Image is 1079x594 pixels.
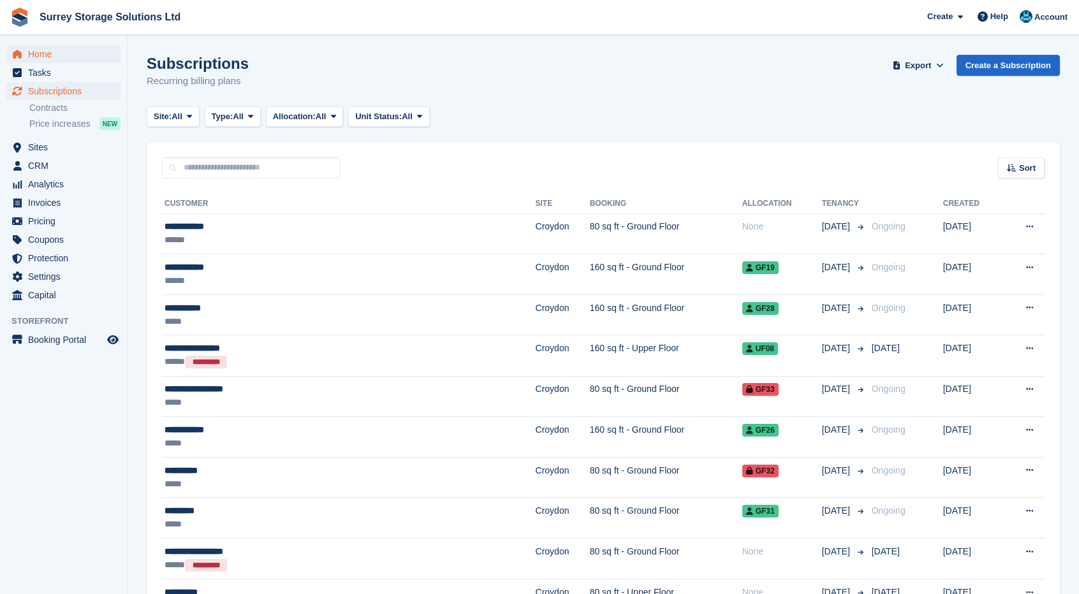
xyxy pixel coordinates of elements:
span: [DATE] [822,464,853,477]
th: Site [536,194,590,214]
a: Contracts [29,102,121,114]
span: Price increases [29,118,91,130]
a: menu [6,138,121,156]
span: Analytics [28,175,105,193]
div: None [742,545,822,558]
div: None [742,220,822,233]
button: Type: All [205,106,261,127]
a: menu [6,268,121,286]
td: 80 sq ft - Ground Floor [590,498,742,539]
a: menu [6,82,121,100]
span: Help [990,10,1008,23]
a: Create a Subscription [957,55,1060,76]
td: [DATE] [943,539,1002,579]
span: [DATE] [822,504,853,518]
span: GF31 [742,505,779,518]
span: All [233,110,244,123]
th: Customer [162,194,536,214]
span: Booking Portal [28,331,105,349]
span: Storefront [11,315,127,328]
span: Create [927,10,953,23]
a: menu [6,194,121,212]
td: [DATE] [943,254,1002,295]
span: Protection [28,249,105,267]
td: Croydon [536,294,590,335]
td: [DATE] [943,335,1002,376]
a: menu [6,175,121,193]
td: [DATE] [943,457,1002,498]
span: Sites [28,138,105,156]
span: [DATE] [822,261,853,274]
td: 160 sq ft - Ground Floor [590,417,742,458]
td: Croydon [536,457,590,498]
a: Preview store [105,332,121,347]
span: Ongoing [872,262,906,272]
a: menu [6,231,121,249]
span: [DATE] [822,382,853,396]
span: Ongoing [872,424,906,435]
span: Subscriptions [28,82,105,100]
a: menu [6,64,121,82]
th: Created [943,194,1002,214]
span: Unit Status: [355,110,402,123]
th: Allocation [742,194,822,214]
td: Croydon [536,498,590,539]
span: Ongoing [872,303,906,313]
span: [DATE] [822,545,853,558]
button: Export [890,55,946,76]
td: [DATE] [943,294,1002,335]
span: [DATE] [822,220,853,233]
a: Surrey Storage Solutions Ltd [34,6,186,27]
span: Ongoing [872,465,906,475]
button: Allocation: All [266,106,344,127]
span: Allocation: [273,110,316,123]
a: menu [6,212,121,230]
td: Croydon [536,376,590,417]
span: Home [28,45,105,63]
span: CRM [28,157,105,175]
a: Price increases NEW [29,117,121,131]
span: Tasks [28,64,105,82]
span: Sort [1019,162,1036,175]
a: menu [6,331,121,349]
td: Croydon [536,335,590,376]
span: Account [1034,11,1068,24]
td: 80 sq ft - Ground Floor [590,457,742,498]
td: [DATE] [943,376,1002,417]
a: menu [6,157,121,175]
td: [DATE] [943,417,1002,458]
span: GF32 [742,465,779,477]
span: [DATE] [822,342,853,355]
span: All [172,110,182,123]
span: Site: [154,110,172,123]
a: menu [6,249,121,267]
a: menu [6,45,121,63]
div: NEW [99,117,121,130]
span: Ongoing [872,384,906,394]
th: Booking [590,194,742,214]
span: All [316,110,327,123]
span: Ongoing [872,221,906,231]
a: menu [6,286,121,304]
td: 160 sq ft - Ground Floor [590,294,742,335]
td: [DATE] [943,214,1002,254]
span: [DATE] [872,546,900,556]
span: Type: [212,110,233,123]
td: Croydon [536,254,590,295]
span: Coupons [28,231,105,249]
td: 160 sq ft - Upper Floor [590,335,742,376]
button: Unit Status: All [348,106,429,127]
span: Invoices [28,194,105,212]
span: [DATE] [822,423,853,437]
span: Capital [28,286,105,304]
td: 80 sq ft - Ground Floor [590,376,742,417]
p: Recurring billing plans [147,74,249,89]
span: GF28 [742,302,779,315]
span: Export [905,59,931,72]
img: Sonny Harverson [1020,10,1032,23]
span: UF08 [742,342,778,355]
span: GF26 [742,424,779,437]
button: Site: All [147,106,200,127]
h1: Subscriptions [147,55,249,72]
img: stora-icon-8386f47178a22dfd0bd8f6a31ec36ba5ce8667c1dd55bd0f319d3a0aa187defe.svg [10,8,29,27]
